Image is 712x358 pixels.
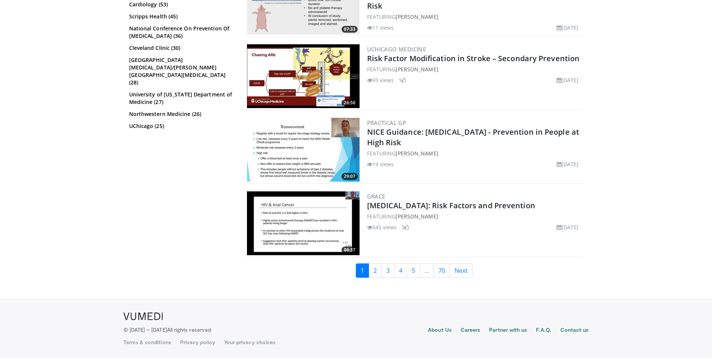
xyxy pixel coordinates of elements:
[367,119,406,126] a: Practical GP
[367,53,580,63] a: Risk Factor Modification in Stroke – Secondary Prevention
[367,160,394,168] li: 19 views
[129,25,232,40] a: National Conference On Prevention Of [MEDICAL_DATA] (36)
[224,338,275,346] a: Your privacy choices
[557,76,579,84] li: [DATE]
[399,76,406,84] li: 1
[428,326,452,335] a: About Us
[342,26,358,33] span: 07:33
[356,263,369,278] a: 1
[247,191,360,255] a: 06:37
[367,149,582,157] div: FEATURING
[245,263,583,278] nav: Search results pages
[367,223,397,231] li: 545 views
[557,160,579,168] li: [DATE]
[367,45,426,53] a: UChicago Medicine
[367,193,385,200] a: GRACE
[461,326,480,335] a: Careers
[247,118,360,182] img: ea7176f2-fe01-49b9-b009-f494a73a311a.300x170_q85_crop-smart_upscale.jpg
[396,150,438,157] a: [PERSON_NAME]
[129,13,232,20] a: Scripps Health (45)
[557,223,579,231] li: [DATE]
[396,66,438,73] a: [PERSON_NAME]
[381,263,394,278] a: 3
[557,24,579,32] li: [DATE]
[367,65,582,73] div: FEATURING
[247,191,360,255] img: 36783bd2-4262-42e6-8796-76ecebc90ad6.300x170_q85_crop-smart_upscale.jpg
[129,44,232,52] a: Cleveland Clinic (30)
[450,263,473,278] a: Next
[402,223,409,231] li: 3
[367,24,394,32] li: 11 views
[367,212,582,220] div: FEATURING
[180,338,215,346] a: Privacy policy
[367,200,535,211] a: [MEDICAL_DATA]: Risk Factors and Prevention
[407,263,420,278] a: 5
[536,326,551,335] a: F.A.Q.
[123,313,163,320] img: VuMedi Logo
[369,263,382,278] a: 2
[123,338,171,346] a: Terms & conditions
[367,13,582,21] div: FEATURING
[394,263,407,278] a: 4
[129,56,232,86] a: [GEOGRAPHIC_DATA][MEDICAL_DATA]/[PERSON_NAME][GEOGRAPHIC_DATA][MEDICAL_DATA] (28)
[560,326,589,335] a: Contact us
[342,173,358,180] span: 29:07
[342,99,358,106] span: 26:58
[367,127,580,147] a: NICE Guidance: [MEDICAL_DATA] - Prevention in People at High Risk
[123,326,211,334] p: © [DATE] – [DATE]
[396,213,438,220] a: [PERSON_NAME]
[247,118,360,182] a: 29:07
[129,91,232,106] a: University of [US_STATE] Department of Medicine (27)
[367,76,394,84] li: 93 views
[247,44,360,108] a: 26:58
[434,263,450,278] a: 70
[129,122,232,130] a: UChicago (25)
[247,44,360,108] img: e744e01b-fde9-4198-8a7f-bd3ed18044ce.300x170_q85_crop-smart_upscale.jpg
[342,247,358,253] span: 06:37
[489,326,527,335] a: Partner with us
[167,326,211,333] span: All rights reserved
[129,110,232,118] a: Northwestern Medicine (26)
[396,13,438,20] a: [PERSON_NAME]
